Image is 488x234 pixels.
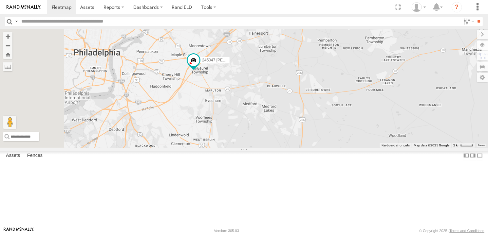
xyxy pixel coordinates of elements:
[463,151,470,160] label: Dock Summary Table to the Left
[3,116,16,129] button: Drag Pegman onto the map to open Street View
[470,151,476,160] label: Dock Summary Table to the Right
[409,2,428,12] div: Dale Gerhard
[477,73,488,82] label: Map Settings
[202,58,249,62] span: 245047 [PERSON_NAME]
[214,229,239,233] div: Version: 305.03
[419,229,484,233] div: © Copyright 2025 -
[461,17,475,26] label: Search Filter Options
[478,144,485,146] a: Terms
[14,17,19,26] label: Search Query
[3,32,12,41] button: Zoom in
[3,41,12,50] button: Zoom out
[3,151,23,160] label: Assets
[452,2,462,12] i: ?
[453,143,460,147] span: 2 km
[24,151,46,160] label: Fences
[382,143,410,148] button: Keyboard shortcuts
[414,143,449,147] span: Map data ©2025 Google
[3,50,12,59] button: Zoom Home
[3,62,12,71] label: Measure
[4,227,34,234] a: Visit our Website
[451,143,475,148] button: Map Scale: 2 km per 34 pixels
[450,229,484,233] a: Terms and Conditions
[477,151,483,160] label: Hide Summary Table
[7,5,41,9] img: rand-logo.svg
